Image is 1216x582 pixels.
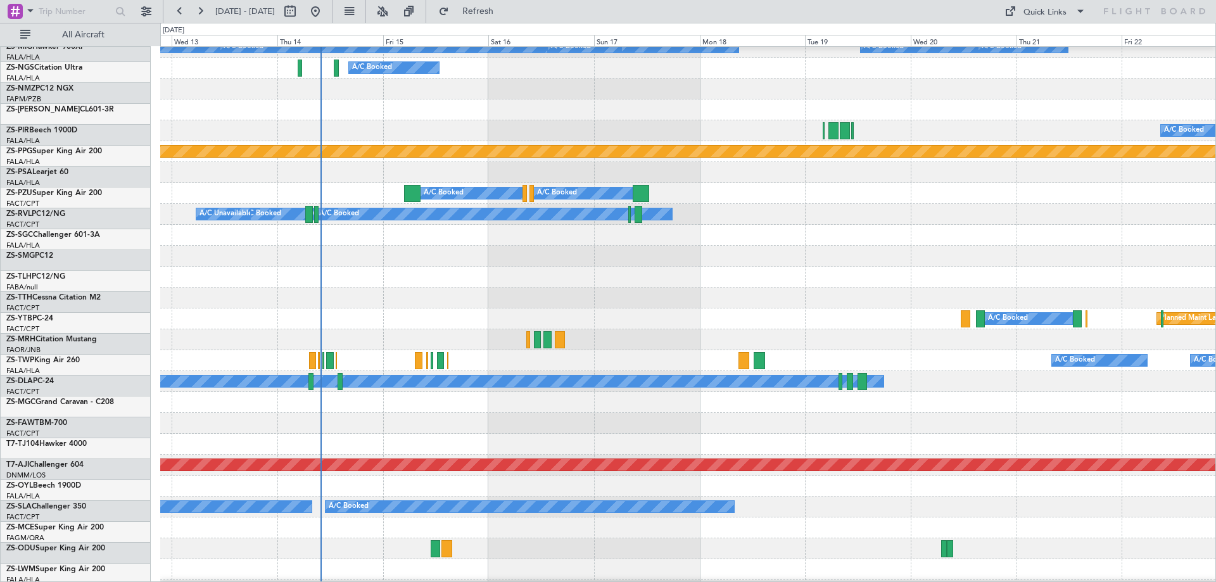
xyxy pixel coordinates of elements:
[215,6,275,17] span: [DATE] - [DATE]
[6,252,53,260] a: ZS-SMGPC12
[6,482,33,490] span: ZS-OYL
[163,25,184,36] div: [DATE]
[6,231,100,239] a: ZS-SGCChallenger 601-3A
[6,303,39,313] a: FACT/CPT
[6,512,39,522] a: FACT/CPT
[551,37,591,56] div: A/C Booked
[537,184,577,203] div: A/C Booked
[433,1,509,22] button: Refresh
[6,148,102,155] a: ZS-PPGSuper King Air 200
[6,189,32,197] span: ZS-PZU
[6,566,105,573] a: ZS-LWMSuper King Air 200
[6,471,46,480] a: DNMM/LOS
[6,357,34,364] span: ZS-TWP
[6,357,80,364] a: ZS-TWPKing Air 260
[6,345,41,355] a: FAOR/JNB
[383,35,489,46] div: Fri 15
[6,398,114,406] a: ZS-MGCGrand Caravan - C208
[6,524,104,531] a: ZS-MCESuper King Air 200
[6,220,39,229] a: FACT/CPT
[6,324,39,334] a: FACT/CPT
[6,387,39,396] a: FACT/CPT
[6,545,105,552] a: ZS-ODUSuper King Air 200
[6,43,32,51] span: ZS-MIG
[6,168,68,176] a: ZS-PSALearjet 60
[6,157,40,167] a: FALA/HLA
[6,106,114,113] a: ZS-[PERSON_NAME]CL601-3R
[6,127,77,134] a: ZS-PIRBeech 1900D
[6,210,32,218] span: ZS-RVL
[6,85,73,92] a: ZS-NMZPC12 NGX
[911,35,1016,46] div: Wed 20
[6,210,65,218] a: ZS-RVLPC12/NG
[700,35,806,46] div: Mon 18
[6,461,84,469] a: T7-AJIChallenger 604
[424,184,464,203] div: A/C Booked
[864,37,904,56] div: A/C Booked
[6,377,33,385] span: ZS-DLA
[6,252,35,260] span: ZS-SMG
[6,294,101,301] a: ZS-TTHCessna Citation M2
[1055,351,1095,370] div: A/C Booked
[6,273,65,281] a: ZS-TLHPC12/NG
[6,419,35,427] span: ZS-FAW
[6,282,38,292] a: FABA/null
[6,461,29,469] span: T7-AJI
[241,205,281,224] div: A/C Booked
[6,106,80,113] span: ZS-[PERSON_NAME]
[6,64,82,72] a: ZS-NGSCitation Ultra
[1016,35,1122,46] div: Thu 21
[452,7,505,16] span: Refresh
[6,429,39,438] a: FACT/CPT
[6,85,35,92] span: ZS-NMZ
[6,419,67,427] a: ZS-FAWTBM-700
[33,30,134,39] span: All Aircraft
[982,37,1022,56] div: A/C Booked
[1023,6,1067,19] div: Quick Links
[6,482,81,490] a: ZS-OYLBeech 1900D
[6,53,40,62] a: FALA/HLA
[172,35,277,46] div: Wed 13
[998,1,1092,22] button: Quick Links
[39,2,111,21] input: Trip Number
[6,491,40,501] a: FALA/HLA
[6,64,34,72] span: ZS-NGS
[6,315,32,322] span: ZS-YTB
[6,503,32,510] span: ZS-SLA
[6,377,54,385] a: ZS-DLAPC-24
[6,533,44,543] a: FAGM/QRA
[277,35,383,46] div: Thu 14
[6,241,40,250] a: FALA/HLA
[319,205,359,224] div: A/C Booked
[1164,121,1204,140] div: A/C Booked
[6,94,41,104] a: FAPM/PZB
[988,309,1028,328] div: A/C Booked
[6,366,40,376] a: FALA/HLA
[329,497,369,516] div: A/C Booked
[6,336,35,343] span: ZS-MRH
[6,440,39,448] span: T7-TJ104
[6,189,102,197] a: ZS-PZUSuper King Air 200
[14,25,137,45] button: All Aircraft
[6,231,33,239] span: ZS-SGC
[6,294,32,301] span: ZS-TTH
[352,58,392,77] div: A/C Booked
[594,35,700,46] div: Sun 17
[6,136,40,146] a: FALA/HLA
[6,148,32,155] span: ZS-PPG
[6,178,40,187] a: FALA/HLA
[6,566,35,573] span: ZS-LWM
[6,503,86,510] a: ZS-SLAChallenger 350
[224,37,263,56] div: A/C Booked
[6,398,35,406] span: ZS-MGC
[6,273,32,281] span: ZS-TLH
[6,440,87,448] a: T7-TJ104Hawker 4000
[6,168,32,176] span: ZS-PSA
[6,336,97,343] a: ZS-MRHCitation Mustang
[805,35,911,46] div: Tue 19
[6,315,53,322] a: ZS-YTBPC-24
[6,43,85,51] a: ZS-MIGHawker 900XP
[6,199,39,208] a: FACT/CPT
[488,35,594,46] div: Sat 16
[6,545,35,552] span: ZS-ODU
